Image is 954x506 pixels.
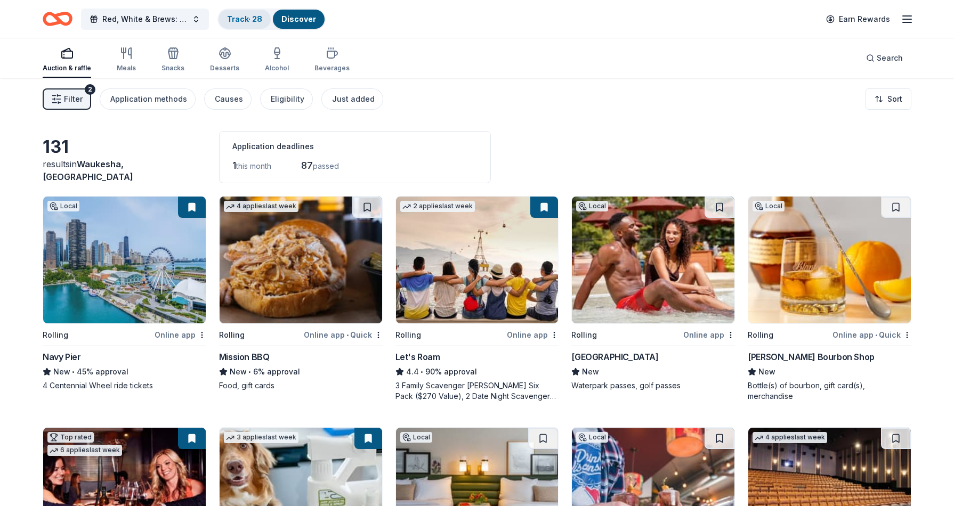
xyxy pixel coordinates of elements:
[753,432,827,443] div: 4 applies last week
[43,365,206,378] div: 45% approval
[571,196,735,391] a: Image for Chula Vista ResortLocalRollingOnline app[GEOGRAPHIC_DATA]NewWaterpark passes, golf passes
[219,350,270,363] div: Mission BBQ
[47,201,79,211] div: Local
[832,328,911,341] div: Online app Quick
[232,140,478,153] div: Application deadlines
[877,52,903,64] span: Search
[875,331,877,339] span: •
[232,160,236,171] span: 1
[210,43,239,78] button: Desserts
[47,445,122,456] div: 6 applies last week
[576,432,608,443] div: Local
[304,328,383,341] div: Online app Quick
[81,9,209,30] button: Red, White & Brews: a tasting fundraiser benefitting the Waukesha Police Department
[271,93,304,105] div: Eligibility
[314,43,350,78] button: Beverages
[43,43,91,78] button: Auction & raffle
[227,14,262,23] a: Track· 28
[887,93,902,105] span: Sort
[219,365,383,378] div: 6% approval
[748,329,773,341] div: Rolling
[161,43,184,78] button: Snacks
[395,350,440,363] div: Let's Roam
[85,84,95,95] div: 2
[265,64,289,72] div: Alcohol
[43,329,68,341] div: Rolling
[400,432,432,443] div: Local
[858,47,911,69] button: Search
[753,201,785,211] div: Local
[117,43,136,78] button: Meals
[395,365,559,378] div: 90% approval
[43,380,206,391] div: 4 Centennial Wheel ride tickets
[236,161,271,170] span: this month
[332,93,375,105] div: Just added
[53,365,70,378] span: New
[43,197,206,323] img: Image for Navy Pier
[43,6,72,31] a: Home
[219,329,245,341] div: Rolling
[215,93,243,105] div: Causes
[219,196,383,391] a: Image for Mission BBQ4 applieslast weekRollingOnline app•QuickMission BBQNew•6% approvalFood, gif...
[758,365,775,378] span: New
[582,365,599,378] span: New
[748,197,911,323] img: Image for Blanton's Bourbon Shop
[155,328,206,341] div: Online app
[683,328,735,341] div: Online app
[117,64,136,72] div: Meals
[572,197,734,323] img: Image for Chula Vista Resort
[820,10,896,29] a: Earn Rewards
[400,201,475,212] div: 2 applies last week
[571,329,597,341] div: Rolling
[64,93,83,105] span: Filter
[281,14,316,23] a: Discover
[395,380,559,402] div: 3 Family Scavenger [PERSON_NAME] Six Pack ($270 Value), 2 Date Night Scavenger [PERSON_NAME] Two ...
[217,9,326,30] button: Track· 28Discover
[346,331,349,339] span: •
[507,328,559,341] div: Online app
[406,365,419,378] span: 4.4
[230,365,247,378] span: New
[43,350,80,363] div: Navy Pier
[43,136,206,158] div: 131
[43,158,206,183] div: results
[866,88,911,110] button: Sort
[100,88,196,110] button: Application methods
[43,159,133,182] span: Waukesha, [GEOGRAPHIC_DATA]
[571,350,658,363] div: [GEOGRAPHIC_DATA]
[260,88,313,110] button: Eligibility
[43,196,206,391] a: Image for Navy PierLocalRollingOnline appNavy PierNew•45% approval4 Centennial Wheel ride tickets
[395,196,559,402] a: Image for Let's Roam2 applieslast weekRollingOnline appLet's Roam4.4•90% approval3 Family Scaveng...
[748,380,911,402] div: Bottle(s) of bourbon, gift card(s), merchandise
[314,64,350,72] div: Beverages
[224,201,298,212] div: 4 applies last week
[421,368,423,376] span: •
[576,201,608,211] div: Local
[43,159,133,182] span: in
[321,88,383,110] button: Just added
[313,161,339,170] span: passed
[204,88,252,110] button: Causes
[210,64,239,72] div: Desserts
[748,350,875,363] div: [PERSON_NAME] Bourbon Shop
[161,64,184,72] div: Snacks
[224,432,298,443] div: 3 applies last week
[265,43,289,78] button: Alcohol
[248,368,251,376] span: •
[571,380,735,391] div: Waterpark passes, golf passes
[396,197,559,323] img: Image for Let's Roam
[219,380,383,391] div: Food, gift cards
[395,329,421,341] div: Rolling
[220,197,382,323] img: Image for Mission BBQ
[102,13,188,26] span: Red, White & Brews: a tasting fundraiser benefitting the Waukesha Police Department
[301,160,313,171] span: 87
[43,64,91,72] div: Auction & raffle
[110,93,187,105] div: Application methods
[47,432,94,443] div: Top rated
[748,196,911,402] a: Image for Blanton's Bourbon ShopLocalRollingOnline app•Quick[PERSON_NAME] Bourbon ShopNewBottle(s...
[43,88,91,110] button: Filter2
[72,368,75,376] span: •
